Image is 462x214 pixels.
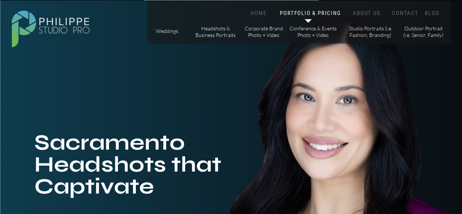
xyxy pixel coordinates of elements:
a: Conference & Events Photo + Video [289,25,337,38]
a: Studio Portraits (i.e. Fashion, Branding) [346,25,395,38]
a: PORTFOLIO & PRICING [279,10,343,17]
a: CONTACT [390,10,420,17]
a: BLOG [423,10,442,17]
h1: Sacramento Headshots that Captivate [34,132,239,204]
a: Outdoor Portrait (i.e. Senior, Family) [403,25,444,38]
a: HOME [243,10,274,17]
a: Corporate Brand Photo + Video [243,25,285,38]
a: Headshots & Business Portraits [195,25,236,38]
a: Weddings [154,28,180,35]
a: ABOUT US [351,10,382,17]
